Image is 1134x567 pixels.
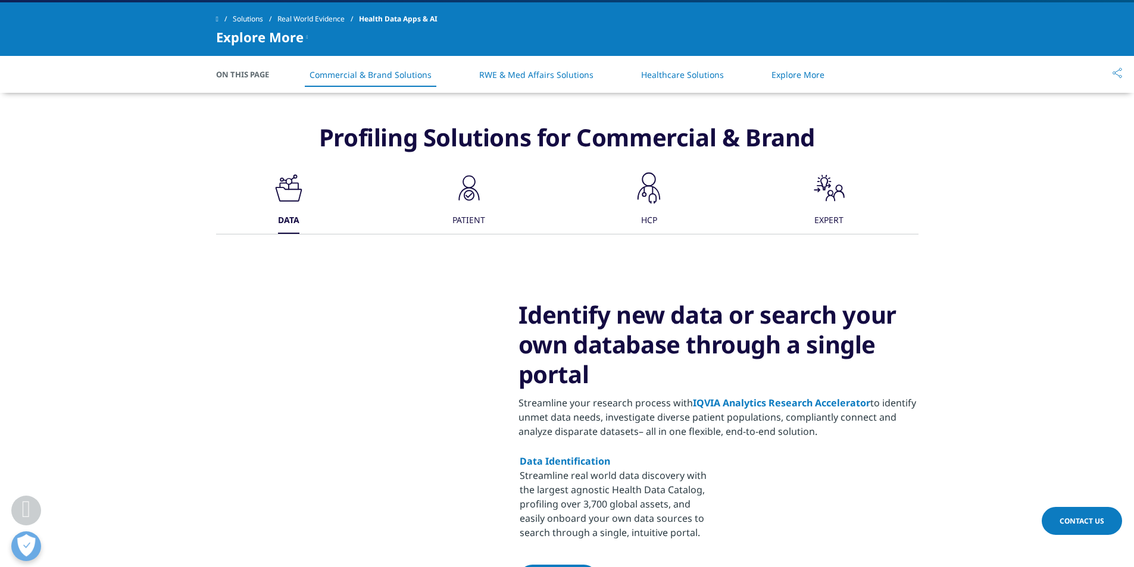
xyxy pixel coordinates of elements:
button: Open Preferences [11,531,41,561]
button: EXPERT [810,170,847,234]
a: Data Identification [520,455,610,468]
a: Contact Us [1042,507,1122,535]
button: DATA [269,170,307,234]
div: HCP [641,208,657,234]
div: EXPERT [814,208,844,234]
a: IQVIA Analytics Research Accelerator [693,396,870,409]
a: Solutions [233,8,277,30]
div: DATA [278,208,299,234]
a: RWE & Med Affairs Solutions [479,69,593,80]
h3: Profiling Solutions for Commercial & Brand [216,123,919,170]
span: On This Page [216,68,282,80]
a: Commercial & Brand Solutions [310,69,432,80]
span: Contact Us [1060,516,1104,526]
p: Streamline real world data discovery with the largest agnostic Health Data Catalog, profiling ove... [520,454,709,540]
p: Streamline your research process with to identify unmet data needs, investigate diverse patient p... [518,396,919,438]
span: Health Data Apps & AI [359,8,438,30]
button: HCP [629,170,667,234]
span: Explore More [216,30,304,44]
a: Healthcare Solutions [641,69,724,80]
h2: Identify new data or search your own database through a single portal [518,300,919,396]
a: Explore More [771,69,824,80]
a: Real World Evidence [277,8,359,30]
button: PATIENT [449,170,487,234]
div: PATIENT [452,208,485,234]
